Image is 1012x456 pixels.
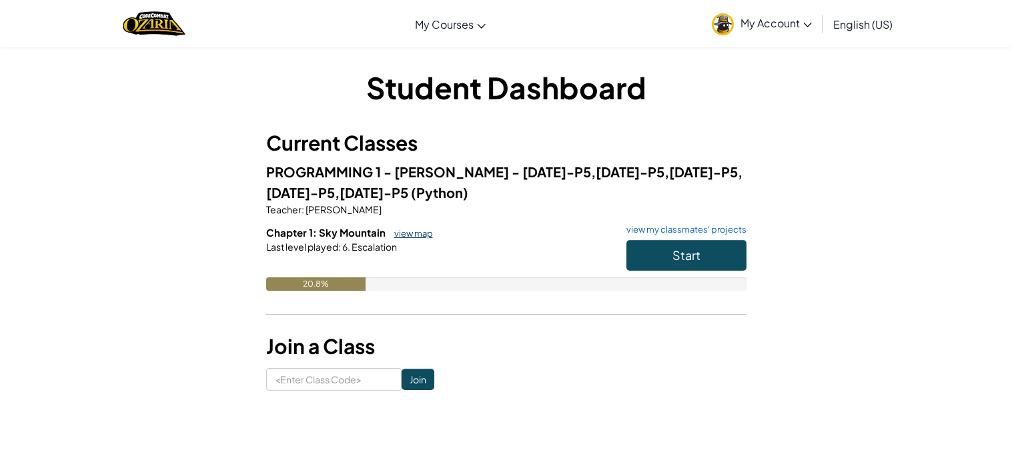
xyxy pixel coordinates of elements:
span: [PERSON_NAME] [304,203,382,215]
img: Home [123,10,185,37]
span: Escalation [350,241,397,253]
span: Chapter 1: Sky Mountain [266,226,388,239]
span: Last level played [266,241,338,253]
span: : [302,203,304,215]
span: English (US) [833,17,893,31]
a: My Courses [408,6,492,42]
span: Teacher [266,203,302,215]
span: 6. [341,241,350,253]
span: My Courses [415,17,474,31]
span: PROGRAMMING 1 - [PERSON_NAME] - [DATE]-P5,[DATE]-P5,[DATE]-P5,[DATE]-P5,[DATE]-P5 [266,163,742,201]
span: (Python) [411,184,468,201]
button: Start [626,240,746,271]
img: avatar [712,13,734,35]
input: Join [402,369,434,390]
a: My Account [705,3,819,45]
h1: Student Dashboard [266,67,746,108]
input: <Enter Class Code> [266,368,402,391]
h3: Join a Class [266,331,746,361]
h3: Current Classes [266,128,746,158]
a: English (US) [827,6,899,42]
a: view map [388,228,433,239]
div: 20.8% [266,277,366,291]
span: : [338,241,341,253]
a: view my classmates' projects [620,225,746,234]
span: My Account [740,16,812,30]
a: Ozaria by CodeCombat logo [123,10,185,37]
span: Start [672,247,700,263]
